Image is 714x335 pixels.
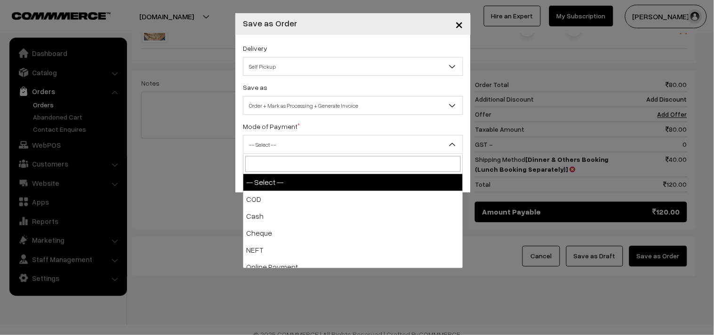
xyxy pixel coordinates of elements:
[243,136,463,153] span: -- Select --
[455,15,463,32] span: ×
[243,82,267,92] label: Save as
[243,17,297,30] h4: Save as Order
[448,9,471,39] button: Close
[243,225,463,242] li: Cheque
[243,57,463,76] span: Self Pickup
[243,242,463,259] li: NEFT
[243,135,463,154] span: -- Select --
[243,121,300,131] label: Mode of Payment
[243,208,463,225] li: Cash
[243,191,463,208] li: COD
[243,43,267,53] label: Delivery
[243,96,463,115] span: Order + Mark as Processing + Generate Invoice
[243,174,463,191] li: -- Select --
[243,97,463,114] span: Order + Mark as Processing + Generate Invoice
[243,259,463,276] li: Online Payment
[243,58,463,75] span: Self Pickup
